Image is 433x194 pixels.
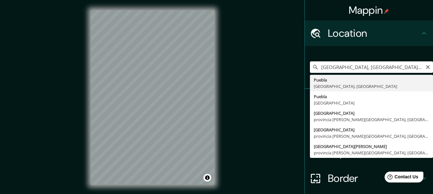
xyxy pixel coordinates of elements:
div: provincia [PERSON_NAME][GEOGRAPHIC_DATA], [GEOGRAPHIC_DATA] [314,116,429,123]
button: Clear [425,64,430,70]
h4: Mappin [349,4,389,17]
h4: Border [328,172,420,185]
div: Location [305,20,433,46]
div: provincia [PERSON_NAME][GEOGRAPHIC_DATA], [GEOGRAPHIC_DATA] [314,133,429,139]
iframe: Help widget launcher [376,169,426,187]
div: provincia [PERSON_NAME][GEOGRAPHIC_DATA], [GEOGRAPHIC_DATA] [314,150,429,156]
div: Pins [305,89,433,114]
div: [GEOGRAPHIC_DATA] [314,127,429,133]
div: [GEOGRAPHIC_DATA], [GEOGRAPHIC_DATA] [314,83,429,89]
canvas: Map [91,10,214,185]
button: Toggle attribution [204,174,211,182]
h4: Layout [328,146,420,159]
img: pin-icon.png [384,9,389,14]
div: Puebla [314,93,429,100]
div: Style [305,114,433,140]
div: [GEOGRAPHIC_DATA] [314,110,429,116]
div: [GEOGRAPHIC_DATA] [314,100,429,106]
div: Border [305,166,433,191]
div: Layout [305,140,433,166]
input: Pick your city or area [310,61,433,73]
div: Puebla [314,77,429,83]
h4: Location [328,27,420,40]
div: [GEOGRAPHIC_DATA][PERSON_NAME] [314,143,429,150]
